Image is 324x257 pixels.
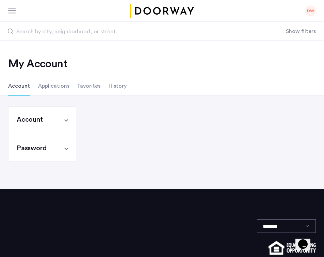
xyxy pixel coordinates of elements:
[8,57,316,71] h2: My Account
[8,76,30,96] li: Account
[305,5,316,16] div: DW
[17,143,47,153] i: Password
[295,230,317,250] iframe: chat widget
[257,219,316,233] select: Language select
[78,76,100,96] li: Favorites
[9,107,76,133] mat-expansion-panel-header: Account
[129,4,195,18] img: logo
[129,4,195,18] a: Cazamio logo
[17,115,43,124] i: Account
[16,28,245,36] span: Search by city, neighborhood, or street.
[269,241,316,255] img: equal-housing.png
[9,135,76,161] mat-expansion-panel-header: Password
[109,76,127,96] li: History
[286,27,316,35] button: Show or hide filters
[38,76,69,96] li: Applications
